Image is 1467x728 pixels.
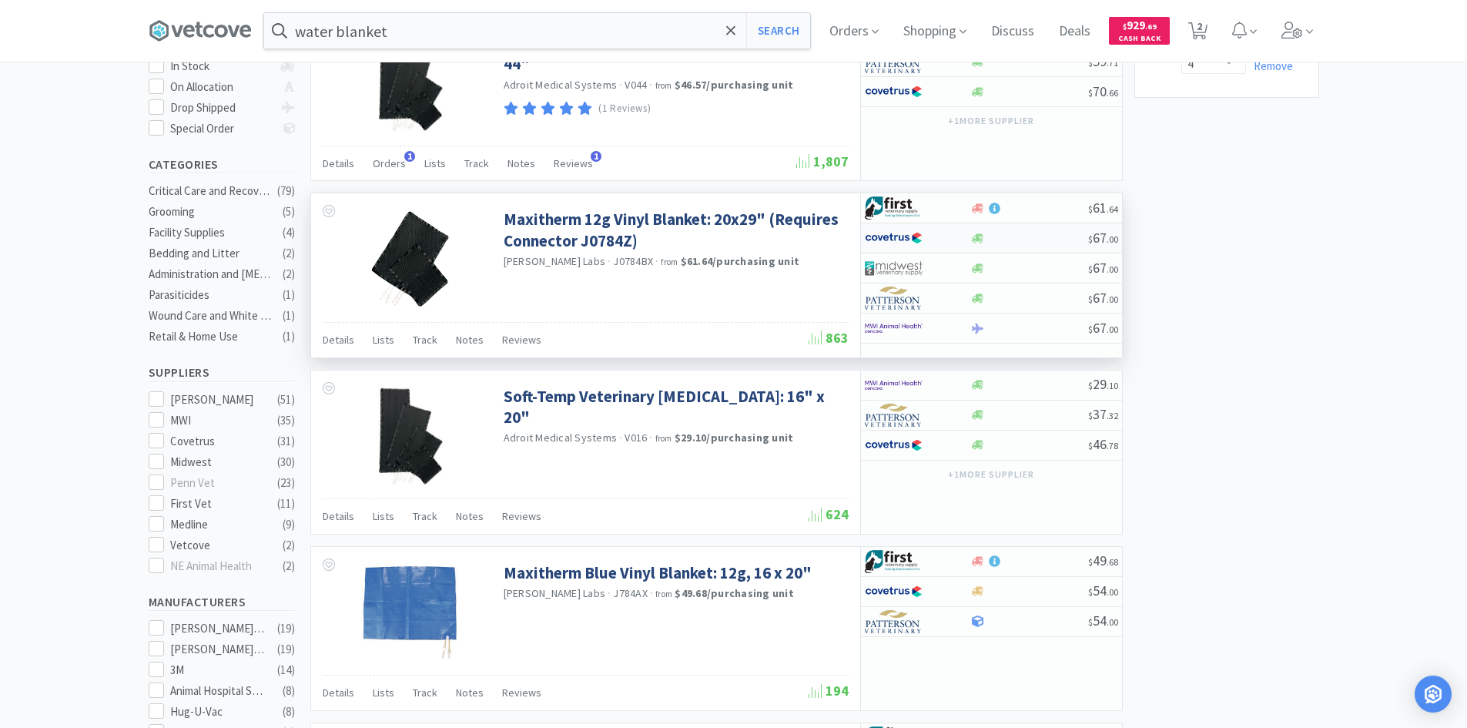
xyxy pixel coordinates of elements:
div: In Stock [170,57,273,75]
span: $ [1088,57,1093,69]
span: $ [1088,87,1093,99]
span: . 00 [1107,324,1118,335]
a: $929.69Cash Back [1109,10,1170,52]
img: f5e969b455434c6296c6d81ef179fa71_3.png [865,610,923,633]
div: ( 51 ) [277,391,295,409]
div: ( 1 ) [283,307,295,325]
img: 810bf1f2f9c44a9f99bbc30d54f10189_35494.png [370,209,453,309]
span: 929 [1123,18,1157,32]
span: $ [1123,22,1127,32]
div: Wound Care and White Goods [149,307,273,325]
span: 37 [1088,405,1118,423]
span: · [649,78,652,92]
span: · [619,78,622,92]
div: 3M [170,661,266,679]
span: Reviews [502,333,541,347]
a: Deals [1053,25,1097,39]
span: from [655,80,672,91]
span: Notes [456,509,484,523]
img: 49226d4a69394757a918625d54125fac_70622.jpeg [376,32,447,133]
div: ( 9 ) [283,515,295,534]
div: ( 79 ) [277,182,295,200]
a: Remove [1246,59,1293,73]
span: Reviews [554,156,593,170]
span: Details [323,156,354,170]
span: from [655,433,672,444]
span: Notes [507,156,535,170]
a: [PERSON_NAME] Labs [504,586,606,600]
a: [PERSON_NAME] Labs [504,254,606,268]
img: b1799accf42244bdb98169ac41555a00_58172.jpeg [361,562,461,663]
span: Track [413,509,437,523]
span: $ [1088,380,1093,391]
span: · [608,586,611,600]
span: $ [1088,324,1093,335]
div: Penn Vet [170,474,266,492]
img: f5e969b455434c6296c6d81ef179fa71_3.png [865,404,923,427]
div: ( 19 ) [277,640,295,659]
span: Reviews [502,509,541,523]
div: [PERSON_NAME] [170,391,266,409]
span: . 00 [1107,263,1118,275]
img: ad7211a1713e40fb8425f84d244298b8_70614.jpeg [376,386,447,486]
img: 4dd14cff54a648ac9e977f0c5da9bc2e_5.png [865,257,923,280]
div: NE Animal Health [170,557,266,575]
div: Grooming [149,203,273,221]
span: Reviews [502,686,541,699]
span: 67 [1088,319,1118,337]
button: Search [746,13,810,49]
span: $ [1088,233,1093,245]
div: ( 1 ) [283,327,295,346]
span: from [655,589,672,599]
div: MWI [170,411,266,430]
div: Medline [170,515,266,534]
span: V044 [625,78,647,92]
div: ( 19 ) [277,619,295,638]
span: 863 [809,329,849,347]
span: $ [1088,203,1093,215]
span: Notes [456,686,484,699]
div: Drop Shipped [170,99,273,117]
span: Details [323,686,354,699]
span: 1 [404,151,415,162]
span: . 78 [1107,440,1118,451]
span: Notes [456,333,484,347]
span: . 69 [1145,22,1157,32]
img: f5e969b455434c6296c6d81ef179fa71_3.png [865,287,923,310]
div: Parasiticides [149,286,273,304]
span: Track [413,686,437,699]
span: 67 [1088,259,1118,277]
span: · [655,254,658,268]
div: ( 1 ) [283,286,295,304]
h5: Manufacturers [149,593,295,611]
span: 70 [1088,82,1118,100]
span: Details [323,509,354,523]
span: $ [1088,586,1093,598]
span: Details [323,333,354,347]
div: [PERSON_NAME] Laboratories Direct [170,640,266,659]
div: ( 4 ) [283,223,295,242]
span: . 68 [1107,556,1118,568]
span: Cash Back [1118,35,1161,45]
span: . 64 [1107,203,1118,215]
span: · [650,586,653,600]
div: Covetrus [170,432,266,451]
span: Orders [373,156,406,170]
div: ( 30 ) [277,453,295,471]
span: $ [1088,294,1093,305]
span: . 10 [1107,380,1118,391]
a: 2 [1182,26,1214,40]
span: 61 [1088,199,1118,216]
p: (1 Reviews) [598,101,651,117]
a: Adroit Medical Systems [504,431,618,445]
h5: Categories [149,156,295,173]
span: 49 [1088,552,1118,569]
span: 67 [1088,229,1118,247]
img: 67d67680309e4a0bb49a5ff0391dcc42_6.png [865,550,923,573]
span: $ [1088,556,1093,568]
span: V016 [625,431,647,445]
img: 77fca1acd8b6420a9015268ca798ef17_1.png [865,226,923,250]
span: $ [1088,616,1093,628]
span: . 66 [1107,87,1118,99]
h5: Suppliers [149,364,295,381]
